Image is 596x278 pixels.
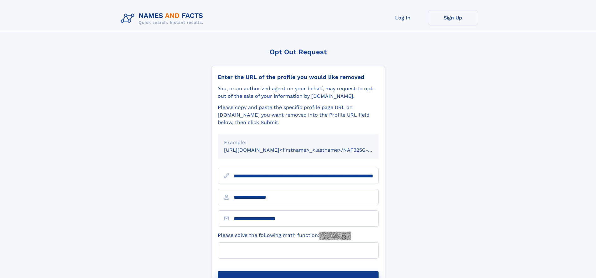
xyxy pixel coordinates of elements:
div: Enter the URL of the profile you would like removed [218,74,379,81]
img: Logo Names and Facts [118,10,208,27]
label: Please solve the following math function: [218,232,351,240]
div: Example: [224,139,372,146]
div: You, or an authorized agent on your behalf, may request to opt-out of the sale of your informatio... [218,85,379,100]
small: [URL][DOMAIN_NAME]<firstname>_<lastname>/NAF325G-xxxxxxxx [224,147,390,153]
a: Sign Up [428,10,478,25]
a: Log In [378,10,428,25]
div: Please copy and paste the specific profile page URL on [DOMAIN_NAME] you want removed into the Pr... [218,104,379,126]
div: Opt Out Request [211,48,385,56]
